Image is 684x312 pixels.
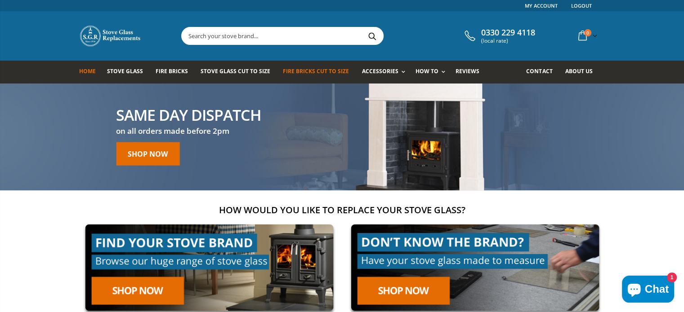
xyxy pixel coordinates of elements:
[456,67,479,75] span: Reviews
[565,67,592,75] span: About us
[156,61,195,83] a: Fire Bricks
[456,61,486,83] a: Reviews
[182,27,484,44] input: Search your stove brand...
[116,142,179,165] a: Shop Now
[79,61,103,83] a: Home
[79,25,142,47] img: Stove Glass Replacement
[156,67,188,75] span: Fire Bricks
[283,61,356,83] a: Fire Bricks Cut To Size
[201,67,270,75] span: Stove Glass Cut To Size
[283,67,349,75] span: Fire Bricks Cut To Size
[481,28,535,38] span: 0330 229 4118
[201,61,277,83] a: Stove Glass Cut To Size
[362,67,398,75] span: Accessories
[619,276,677,305] inbox-online-store-chat: Shopify online store chat
[79,67,96,75] span: Home
[526,61,559,83] a: Contact
[362,61,409,83] a: Accessories
[481,38,535,44] span: (local rate)
[416,61,450,83] a: How To
[116,107,261,122] h2: Same day Dispatch
[526,67,552,75] span: Contact
[584,29,591,36] span: 0
[565,61,599,83] a: About us
[116,126,261,136] h3: on all orders made before 2pm
[416,67,438,75] span: How To
[107,67,143,75] span: Stove Glass
[362,27,382,44] button: Search
[107,61,150,83] a: Stove Glass
[575,27,599,44] a: 0
[462,28,535,44] a: 0330 229 4118 (local rate)
[79,204,605,216] h2: How would you like to replace your stove glass?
